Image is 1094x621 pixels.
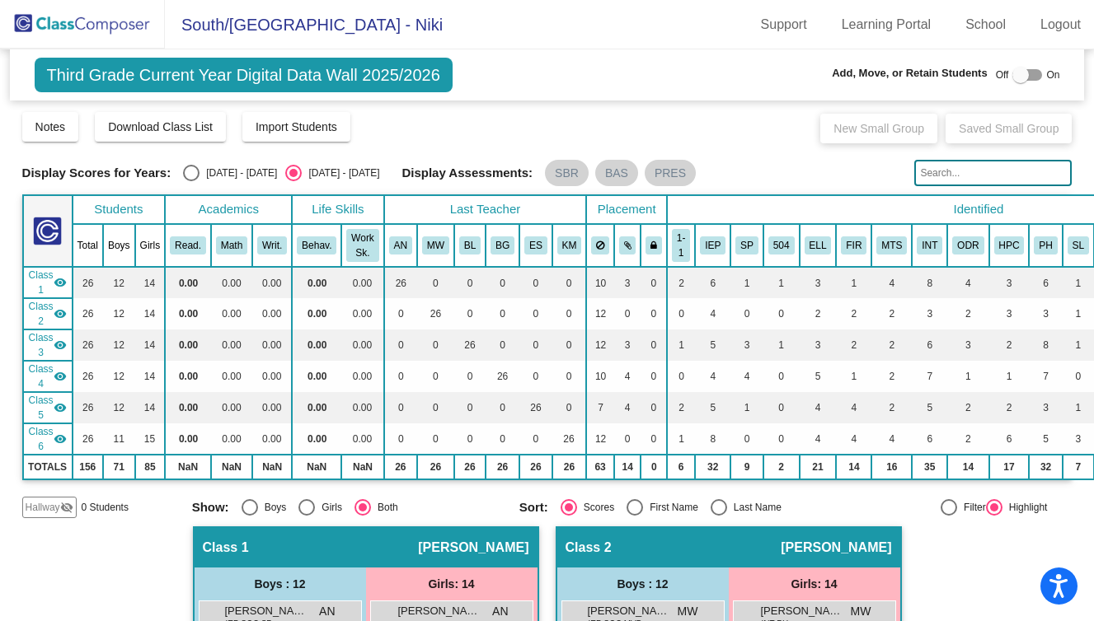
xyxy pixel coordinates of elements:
th: Girls [135,224,166,267]
td: 4 [836,392,871,423]
input: Search... [914,160,1072,186]
td: 2 [836,329,871,361]
button: Import Students [242,112,350,142]
td: 1 [836,267,871,298]
td: 0 [454,392,486,423]
td: 2 [871,329,912,361]
td: 6 [1029,267,1062,298]
td: 2 [989,392,1030,423]
td: 0 [384,329,417,361]
td: 1 [989,361,1030,392]
td: 1 [1063,329,1094,361]
th: Family Interpreter Required [836,224,871,267]
th: Phonics Concern [1029,224,1062,267]
td: 7 [586,392,614,423]
td: 15 [135,423,166,455]
div: [DATE] - [DATE] [200,166,277,180]
td: 1 [730,267,763,298]
td: 0.00 [252,361,292,392]
td: 0 [417,329,454,361]
td: 1 [947,361,988,392]
td: 26 [519,455,552,479]
td: 0.00 [165,392,211,423]
td: 0 [417,267,454,298]
td: 17 [989,455,1030,479]
td: 3 [800,267,837,298]
button: Behav. [297,236,336,254]
td: 26 [73,423,103,455]
td: 8 [912,267,947,298]
button: 504 [768,236,795,254]
td: 3 [1063,423,1094,455]
button: IEP [700,236,725,254]
button: ELL [805,236,832,254]
td: 0.00 [252,298,292,329]
td: 0.00 [252,392,292,423]
th: Heavy Parent Communication [989,224,1030,267]
td: 0 [641,298,667,329]
td: 1 [763,329,800,361]
td: 10 [586,267,614,298]
td: NaN [211,455,252,479]
td: 0 [763,392,800,423]
td: 26 [417,298,454,329]
td: 26 [73,392,103,423]
td: 12 [103,267,135,298]
td: 4 [836,423,871,455]
td: 7 [1029,361,1062,392]
span: Third Grade Current Year Digital Data Wall 2025/2026 [35,58,453,92]
td: 0.00 [292,423,341,455]
td: 0.00 [341,423,383,455]
td: 5 [695,392,730,423]
td: 0 [454,423,486,455]
mat-icon: visibility [54,307,67,320]
td: 12 [586,329,614,361]
td: 7 [912,361,947,392]
mat-icon: visibility [54,370,67,383]
td: 0.00 [165,267,211,298]
td: 0 [417,392,454,423]
td: 26 [454,455,486,479]
button: 1-1 [672,229,690,262]
th: Breanna Landsteiner [454,224,486,267]
td: 32 [1029,455,1062,479]
td: 85 [135,455,166,479]
td: 0.00 [165,361,211,392]
td: 0 [454,267,486,298]
td: 0.00 [341,361,383,392]
td: 0 [384,298,417,329]
td: 5 [695,329,730,361]
td: 5 [1029,423,1062,455]
td: 0.00 [211,267,252,298]
td: 0.00 [211,423,252,455]
button: Read. [170,236,206,254]
div: [DATE] - [DATE] [302,166,379,180]
td: 0 [384,361,417,392]
span: Import Students [256,120,337,133]
td: 4 [614,392,641,423]
th: Kari Malz [552,224,587,267]
td: 5 [800,361,837,392]
td: 0 [519,423,552,455]
td: 0 [641,423,667,455]
td: 0 [417,361,454,392]
th: Students [73,195,166,224]
td: 4 [871,267,912,298]
td: 0.00 [292,267,341,298]
td: 9 [730,455,763,479]
td: 3 [800,329,837,361]
td: 0.00 [292,298,341,329]
td: 26 [73,298,103,329]
td: 1 [1063,298,1094,329]
td: NaN [252,455,292,479]
td: 4 [614,361,641,392]
span: Display Assessments: [401,166,533,180]
th: Keep away students [586,224,614,267]
th: Individualized Education Plan [695,224,730,267]
button: SL [1068,236,1089,254]
mat-chip: SBR [545,160,589,186]
td: 0 [552,392,587,423]
mat-radio-group: Select an option [183,165,379,181]
td: 0 [552,361,587,392]
td: 2 [871,392,912,423]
